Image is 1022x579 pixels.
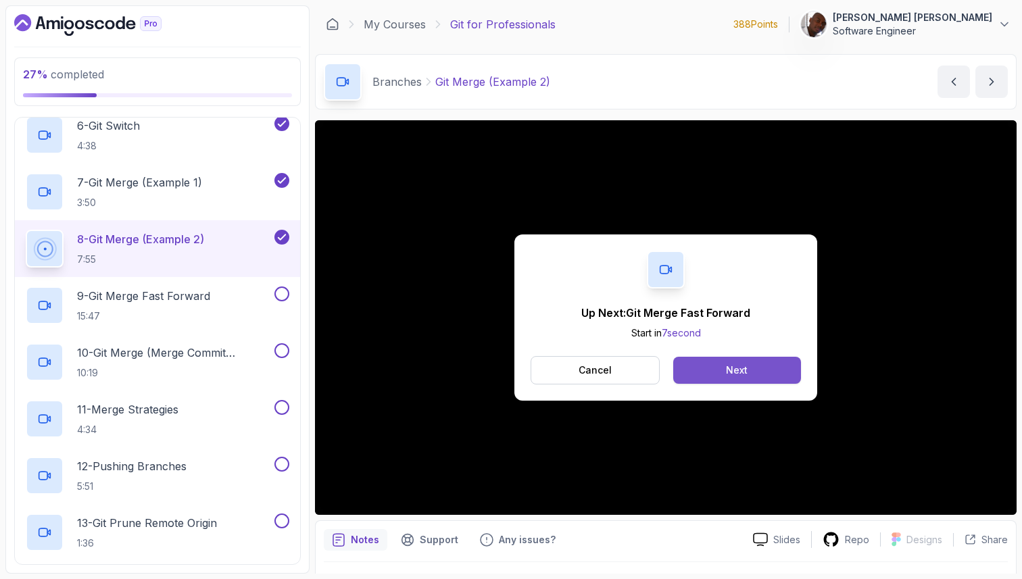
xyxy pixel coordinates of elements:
button: Support button [393,529,466,551]
button: 9-Git Merge Fast Forward15:47 [26,286,289,324]
p: 13 - Git Prune Remote Origin [77,515,217,531]
button: next content [975,66,1008,98]
p: 15:47 [77,309,210,323]
button: user profile image[PERSON_NAME] [PERSON_NAME]Software Engineer [800,11,1011,38]
button: 6-Git Switch4:38 [26,116,289,154]
a: Dashboard [326,18,339,31]
p: Any issues? [499,533,556,547]
p: Slides [773,533,800,547]
span: 27 % [23,68,48,81]
p: 388 Points [733,18,778,31]
p: Branches [372,74,422,90]
p: Software Engineer [833,24,992,38]
a: Repo [812,531,880,548]
img: user profile image [801,11,827,37]
div: Next [726,363,748,377]
span: 7 second [662,327,701,338]
button: 8-Git Merge (Example 2)7:55 [26,230,289,268]
p: 9 - Git Merge Fast Forward [77,288,210,304]
p: Notes [351,533,379,547]
p: Repo [845,533,869,547]
p: 3:50 [77,196,202,209]
a: Slides [742,532,811,547]
p: 7:55 [77,253,204,266]
p: Designs [906,533,942,547]
button: Next [673,357,801,384]
p: 6 - Git Switch [77,118,140,134]
p: Start in [581,326,750,340]
span: completed [23,68,104,81]
button: 12-Pushing Branches5:51 [26,457,289,495]
p: 4:38 [77,139,140,153]
p: 5:51 [77,480,187,493]
p: [PERSON_NAME] [PERSON_NAME] [833,11,992,24]
p: Support [420,533,458,547]
button: 11-Merge Strategies4:34 [26,400,289,438]
button: Cancel [531,356,660,384]
button: 7-Git Merge (Example 1)3:50 [26,173,289,211]
p: Git Merge (Example 2) [435,74,550,90]
p: 11 - Merge Strategies [77,401,178,418]
p: Up Next: Git Merge Fast Forward [581,305,750,321]
p: 1:36 [77,536,217,550]
p: 10:19 [77,366,272,380]
p: Share [981,533,1008,547]
button: 10-Git Merge (Merge Commit Example)10:19 [26,343,289,381]
button: Feedback button [472,529,564,551]
p: Cancel [579,363,612,377]
a: My Courses [364,16,426,32]
p: 12 - Pushing Branches [77,458,187,474]
button: 13-Git Prune Remote Origin1:36 [26,513,289,551]
p: 8 - Git Merge (Example 2) [77,231,204,247]
button: previous content [938,66,970,98]
iframe: 8 - git merge (example 2) [315,120,1017,515]
p: Git for Professionals [450,16,556,32]
p: 7 - Git Merge (Example 1) [77,174,202,191]
button: Share [953,533,1008,547]
button: notes button [324,529,387,551]
p: 4:34 [77,423,178,436]
p: 10 - Git Merge (Merge Commit Example) [77,345,272,361]
a: Dashboard [14,14,193,36]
